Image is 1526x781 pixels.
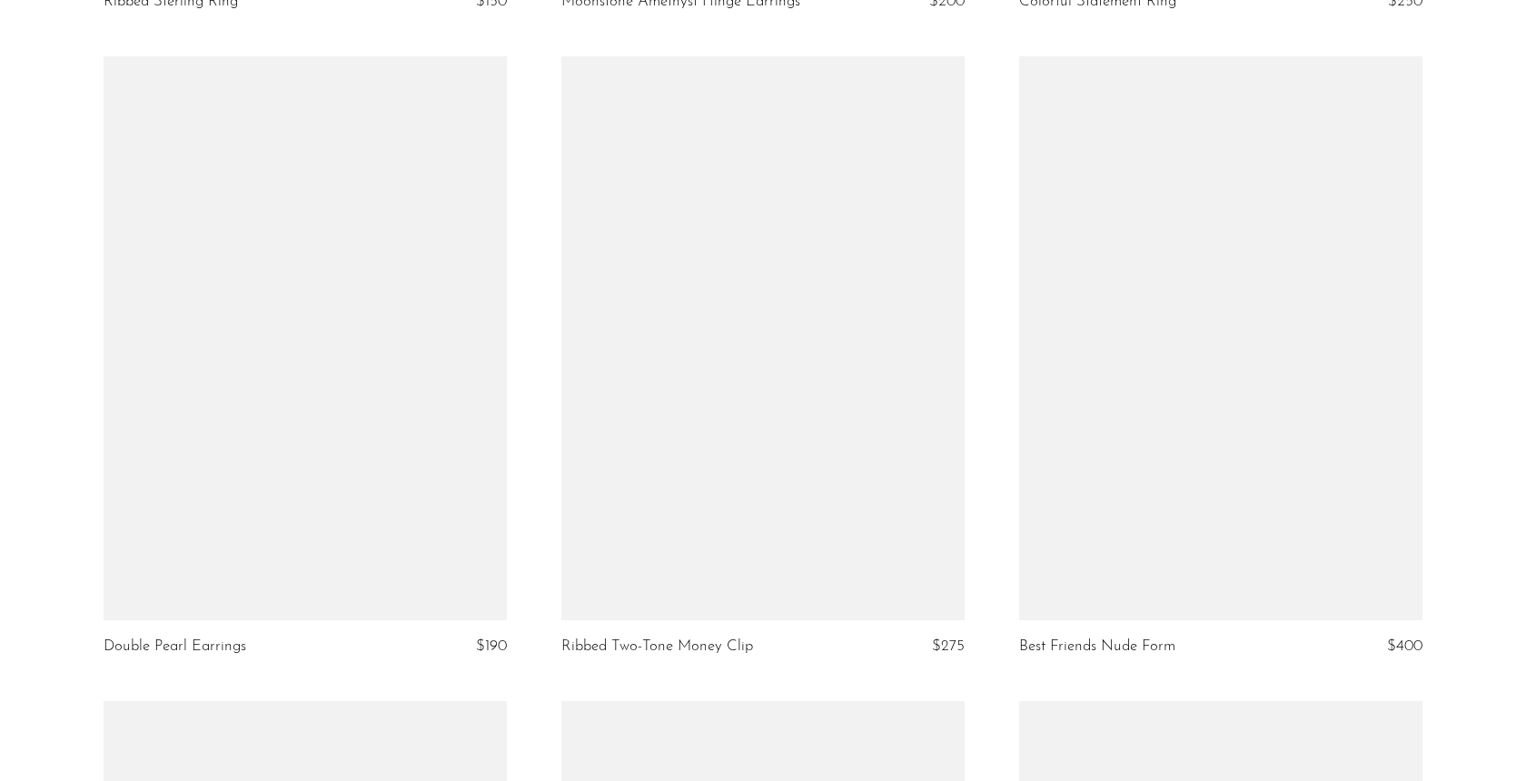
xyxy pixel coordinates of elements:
[561,638,753,655] a: Ribbed Two-Tone Money Clip
[476,638,507,654] span: $190
[1019,638,1175,655] a: Best Friends Nude Form
[932,638,965,654] span: $275
[104,638,246,655] a: Double Pearl Earrings
[1387,638,1422,654] span: $400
